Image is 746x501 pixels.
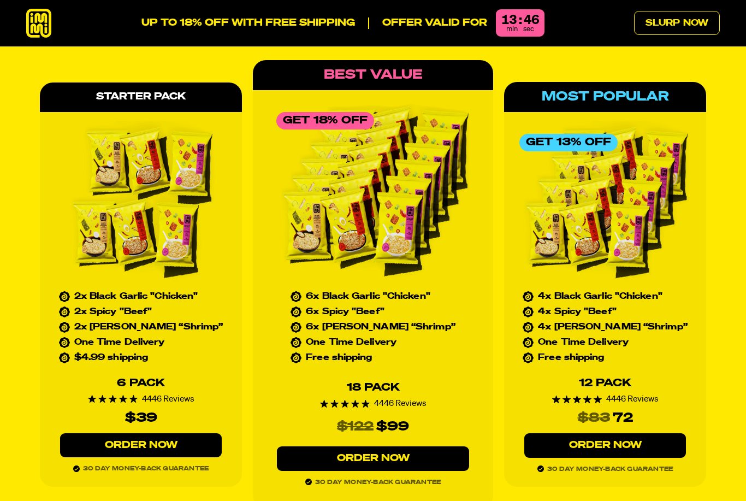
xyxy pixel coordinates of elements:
div: 72 [613,408,633,428]
s: $83 [578,408,610,428]
div: 6 Pack [117,378,165,388]
div: 18 Pack [347,382,400,393]
p: Offer valid for [368,17,487,30]
a: Order Now [277,446,469,471]
li: 2x Spicy "Beef" [59,308,223,316]
div: Best Value [253,60,493,90]
li: $4.99 shipping [59,353,223,362]
li: 4x Black Garlic "Chicken" [523,292,688,301]
a: Slurp Now [634,11,720,35]
div: 4446 Reviews [88,395,194,404]
div: Most Popular [504,82,706,111]
div: $39 [125,408,157,428]
li: 2x Black Garlic "Chicken" [59,292,223,301]
div: 4446 Reviews [552,395,659,404]
div: $99 [376,416,409,437]
a: Order Now [60,433,222,458]
iframe: Marketing Popup [5,427,76,496]
div: Get 18% Off [276,112,374,129]
li: One Time Delivery [59,338,223,347]
span: 30 day money-back guarantee [537,464,673,487]
div: Starter Pack [40,82,242,112]
s: $122 [337,416,374,437]
li: One Time Delivery [291,338,455,347]
div: 46 [524,14,539,27]
span: sec [523,26,534,33]
div: 4446 Reviews [320,399,427,408]
li: 2x [PERSON_NAME] “Shrimp” [59,323,223,332]
li: 6x Black Garlic "Chicken" [291,292,455,301]
span: 30 day money-back guarantee [73,464,209,487]
a: Order Now [524,433,686,458]
li: 6x Spicy "Beef" [291,308,455,316]
div: 13 [501,14,517,27]
li: 6x [PERSON_NAME] “Shrimp” [291,323,455,332]
li: Free shipping [291,353,455,362]
span: min [506,26,518,33]
li: 4x [PERSON_NAME] “Shrimp” [523,323,688,332]
li: One Time Delivery [523,338,688,347]
div: 12 Pack [579,378,631,388]
li: 4x Spicy "Beef" [523,308,688,316]
p: UP TO 18% OFF WITH FREE SHIPPING [141,17,355,30]
div: Get 13% Off [519,134,618,151]
li: Free shipping [523,353,688,362]
div: : [519,14,522,27]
